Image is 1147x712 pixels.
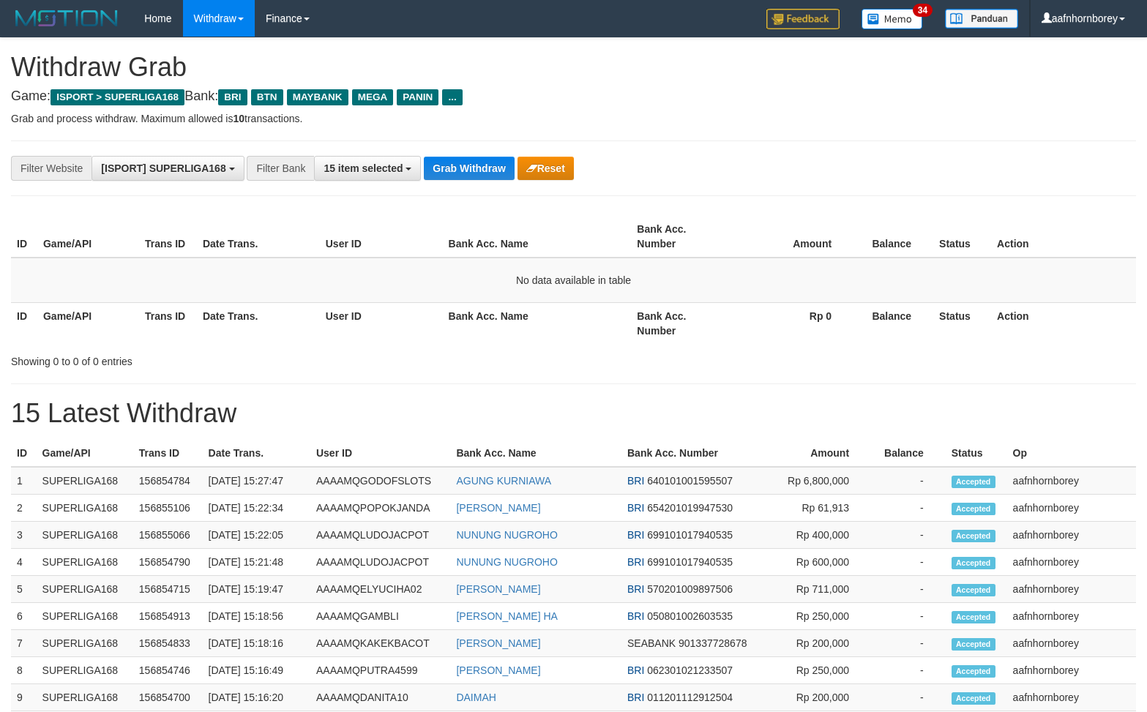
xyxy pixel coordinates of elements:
[952,503,995,515] span: Accepted
[11,156,91,181] div: Filter Website
[310,522,450,549] td: AAAAMQLUDOJACPOT
[647,610,733,622] span: Copy 050801002603535 to clipboard
[37,216,139,258] th: Game/API
[456,556,557,568] a: NUNUNG NUGROHO
[197,302,320,344] th: Date Trans.
[647,692,733,703] span: Copy 011201112912504 to clipboard
[456,692,496,703] a: DAIMAH
[627,529,644,541] span: BRI
[952,638,995,651] span: Accepted
[621,440,762,467] th: Bank Acc. Number
[310,576,450,603] td: AAAAMQELYUCIHA02
[952,665,995,678] span: Accepted
[1007,657,1136,684] td: aafnhornborey
[627,502,644,514] span: BRI
[310,657,450,684] td: AAAAMQPUTRA4599
[762,495,871,522] td: Rp 61,913
[11,399,1136,428] h1: 15 Latest Withdraw
[952,692,995,705] span: Accepted
[933,302,991,344] th: Status
[37,549,133,576] td: SUPERLIGA168
[762,657,871,684] td: Rp 250,000
[233,113,244,124] strong: 10
[37,603,133,630] td: SUPERLIGA168
[1007,467,1136,495] td: aafnhornborey
[631,302,733,344] th: Bank Acc. Number
[871,440,946,467] th: Balance
[133,495,203,522] td: 156855106
[310,495,450,522] td: AAAAMQPOPOKJANDA
[762,467,871,495] td: Rp 6,800,000
[456,475,551,487] a: AGUNG KURNIAWA
[952,611,995,623] span: Accepted
[627,637,676,649] span: SEABANK
[952,530,995,542] span: Accepted
[37,467,133,495] td: SUPERLIGA168
[443,216,632,258] th: Bank Acc. Name
[456,502,540,514] a: [PERSON_NAME]
[871,495,946,522] td: -
[627,475,644,487] span: BRI
[627,556,644,568] span: BRI
[310,549,450,576] td: AAAAMQLUDOJACPOT
[133,522,203,549] td: 156855066
[310,684,450,711] td: AAAAMQDANITA10
[862,9,923,29] img: Button%20Memo.svg
[871,549,946,576] td: -
[1007,684,1136,711] td: aafnhornborey
[352,89,394,105] span: MEGA
[133,467,203,495] td: 156854784
[1007,576,1136,603] td: aafnhornborey
[11,302,37,344] th: ID
[991,302,1136,344] th: Action
[11,440,37,467] th: ID
[11,111,1136,126] p: Grab and process withdraw. Maximum allowed is transactions.
[320,302,443,344] th: User ID
[133,576,203,603] td: 156854715
[251,89,283,105] span: BTN
[203,495,310,522] td: [DATE] 15:22:34
[991,216,1136,258] th: Action
[853,302,933,344] th: Balance
[627,692,644,703] span: BRI
[627,610,644,622] span: BRI
[133,684,203,711] td: 156854700
[11,549,37,576] td: 4
[871,630,946,657] td: -
[310,440,450,467] th: User ID
[518,157,574,180] button: Reset
[647,583,733,595] span: Copy 570201009897506 to clipboard
[871,684,946,711] td: -
[324,162,403,174] span: 15 item selected
[762,630,871,657] td: Rp 200,000
[450,440,621,467] th: Bank Acc. Name
[456,637,540,649] a: [PERSON_NAME]
[101,162,225,174] span: [ISPORT] SUPERLIGA168
[203,684,310,711] td: [DATE] 15:16:20
[133,630,203,657] td: 156854833
[456,664,540,676] a: [PERSON_NAME]
[762,440,871,467] th: Amount
[442,89,462,105] span: ...
[733,216,853,258] th: Amount
[287,89,348,105] span: MAYBANK
[11,348,467,369] div: Showing 0 to 0 of 0 entries
[1007,522,1136,549] td: aafnhornborey
[647,475,733,487] span: Copy 640101001595507 to clipboard
[37,302,139,344] th: Game/API
[946,440,1007,467] th: Status
[762,522,871,549] td: Rp 400,000
[51,89,184,105] span: ISPORT > SUPERLIGA168
[203,657,310,684] td: [DATE] 15:16:49
[133,603,203,630] td: 156854913
[203,522,310,549] td: [DATE] 15:22:05
[37,495,133,522] td: SUPERLIGA168
[133,440,203,467] th: Trans ID
[631,216,733,258] th: Bank Acc. Number
[37,657,133,684] td: SUPERLIGA168
[139,216,197,258] th: Trans ID
[762,576,871,603] td: Rp 711,000
[679,637,747,649] span: Copy 901337728678 to clipboard
[913,4,933,17] span: 34
[203,576,310,603] td: [DATE] 15:19:47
